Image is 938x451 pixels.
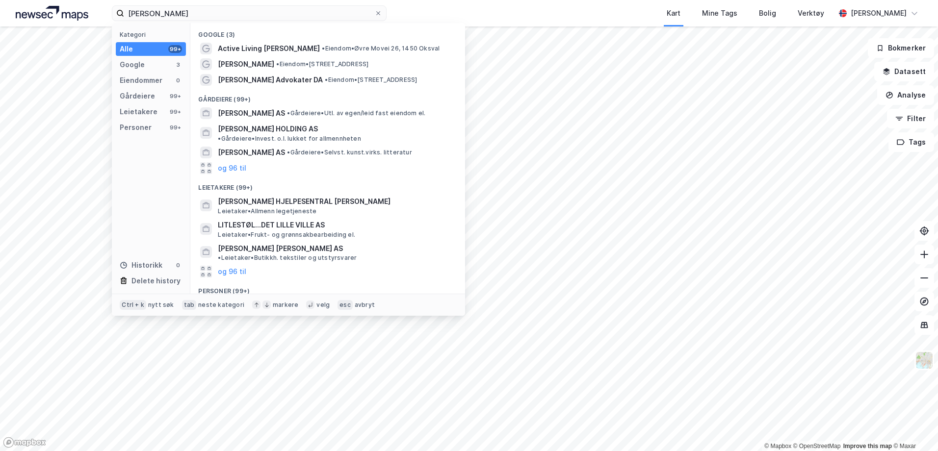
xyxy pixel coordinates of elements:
span: [PERSON_NAME] AS [218,107,285,119]
button: Filter [887,109,934,128]
span: • [287,109,290,117]
button: Datasett [874,62,934,81]
div: Ctrl + k [120,300,146,310]
span: • [218,254,221,261]
span: [PERSON_NAME] Advokater DA [218,74,323,86]
div: 0 [174,261,182,269]
div: Leietakere (99+) [190,176,465,194]
span: Leietaker • Allmenn legetjeneste [218,207,316,215]
span: • [276,60,279,68]
div: Mine Tags [702,7,737,19]
div: Historikk [120,259,162,271]
div: Google (3) [190,23,465,41]
span: • [218,135,221,142]
iframe: Chat Widget [889,404,938,451]
div: Google [120,59,145,71]
div: Gårdeiere [120,90,155,102]
span: [PERSON_NAME] HOLDING AS [218,123,318,135]
span: Active Living [PERSON_NAME] [218,43,320,54]
div: Alle [120,43,133,55]
a: Mapbox homepage [3,437,46,448]
span: • [325,76,328,83]
span: [PERSON_NAME] [PERSON_NAME] AS [218,243,343,254]
div: markere [273,301,298,309]
span: Eiendom • [STREET_ADDRESS] [276,60,368,68]
img: logo.a4113a55bc3d86da70a041830d287a7e.svg [16,6,88,21]
span: LITLESTØL...DET LILLE VILLE AS [218,219,453,231]
div: tab [182,300,197,310]
div: esc [338,300,353,310]
span: Gårdeiere • Selvst. kunst.virks. litteratur [287,149,412,156]
div: 99+ [168,45,182,53]
button: og 96 til [218,266,246,277]
div: Eiendommer [120,75,162,86]
div: nytt søk [148,301,174,309]
div: Gårdeiere (99+) [190,88,465,105]
a: OpenStreetMap [793,443,841,450]
span: [PERSON_NAME] [218,58,274,70]
div: Personer [120,122,152,133]
span: • [322,45,325,52]
span: Gårdeiere • Invest. o.l. lukket for allmennheten [218,135,361,143]
button: Bokmerker [868,38,934,58]
span: Leietaker • Frukt- og grønnsakbearbeiding el. [218,231,355,239]
div: Kontrollprogram for chat [889,404,938,451]
div: [PERSON_NAME] [851,7,907,19]
span: Leietaker • Butikkh. tekstiler og utstyrsvarer [218,254,357,262]
div: 99+ [168,108,182,116]
div: Leietakere [120,106,157,118]
span: [PERSON_NAME] AS [218,147,285,158]
span: Gårdeiere • Utl. av egen/leid fast eiendom el. [287,109,425,117]
div: Verktøy [798,7,824,19]
span: [PERSON_NAME] HJELPESENTRAL [PERSON_NAME] [218,196,453,207]
a: Improve this map [843,443,892,450]
div: 0 [174,76,182,84]
span: Eiendom • Øvre Movei 26, 1450 Oksval [322,45,440,52]
span: • [287,149,290,156]
div: 3 [174,61,182,69]
input: Søk på adresse, matrikkel, gårdeiere, leietakere eller personer [124,6,374,21]
button: og 96 til [218,162,246,174]
button: Analyse [877,85,934,105]
div: Kart [667,7,680,19]
div: Bolig [759,7,776,19]
div: avbryt [355,301,375,309]
div: 99+ [168,92,182,100]
div: neste kategori [198,301,244,309]
div: Personer (99+) [190,279,465,297]
div: 99+ [168,124,182,131]
div: velg [316,301,330,309]
div: Delete history [131,275,181,287]
img: Z [915,351,934,370]
a: Mapbox [764,443,791,450]
span: Eiendom • [STREET_ADDRESS] [325,76,417,84]
button: Tags [888,132,934,152]
div: Kategori [120,31,186,38]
